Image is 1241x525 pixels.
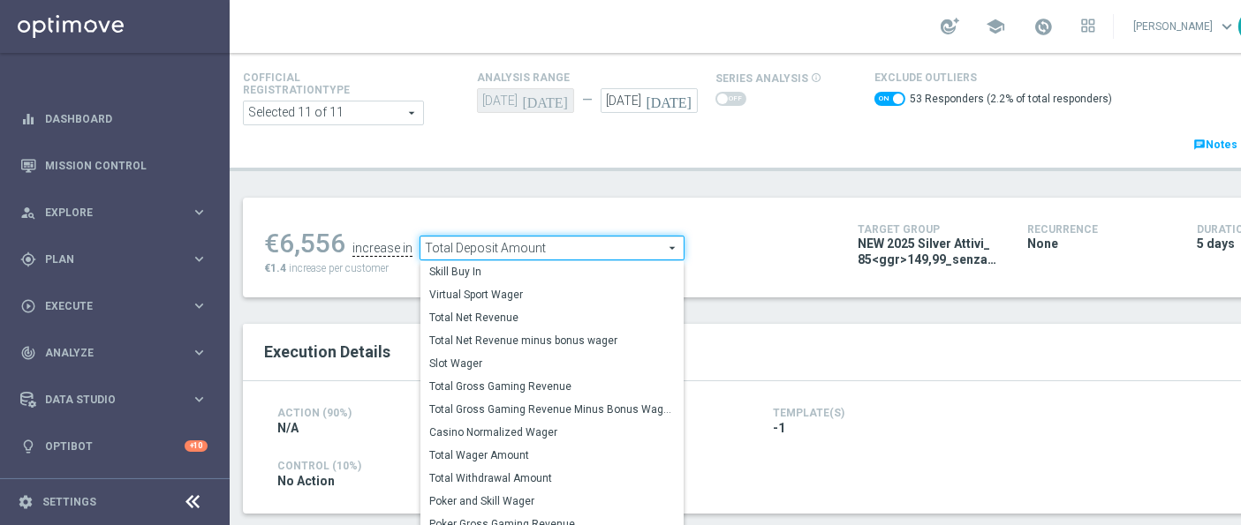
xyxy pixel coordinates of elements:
span: series analysis [715,72,808,85]
i: play_circle_outline [20,298,36,314]
div: Plan [20,251,191,267]
i: keyboard_arrow_right [191,251,208,267]
span: Execute [45,301,191,311]
h4: Action (90%) [277,407,416,419]
span: Poker and Skill Wager [429,494,675,508]
i: person_search [20,205,36,221]
div: €6,556 [264,228,345,259]
button: play_circle_outline Execute keyboard_arrow_right [19,299,208,313]
span: Total Wager Amount [429,448,675,462]
span: Total Gross Gaming Revenue [429,379,675,394]
button: equalizer Dashboard [19,112,208,126]
span: Casino Normalized Wager [429,425,675,439]
div: Explore [20,205,191,221]
i: keyboard_arrow_right [191,297,208,314]
label: 53 Responders (2.2% of total responders) [910,92,1112,107]
input: Select Date [601,88,698,113]
h4: Recurrence [1027,223,1170,236]
i: keyboard_arrow_right [191,204,208,221]
span: school [986,17,1005,36]
button: gps_fixed Plan keyboard_arrow_right [19,252,208,266]
span: None [1027,236,1058,251]
button: Mission Control [19,159,208,173]
span: Total Net Revenue minus bonus wager [429,334,675,348]
a: Mission Control [45,142,208,189]
span: Total Gross Gaming Revenue Minus Bonus Wagared [429,402,675,416]
div: — [574,93,601,108]
span: increase per customer [289,262,389,274]
div: Execute [20,298,191,314]
span: Analyze [45,348,191,358]
div: Mission Control [20,142,208,189]
span: Expert Online Expert Retail Master Online Master Retail Other and 6 more [244,101,423,124]
i: keyboard_arrow_right [191,344,208,361]
span: 5 days [1197,236,1235,251]
button: person_search Explore keyboard_arrow_right [19,206,208,220]
i: equalizer [20,111,36,127]
span: Total Withdrawal Amount [429,471,675,485]
span: N/A [277,420,299,436]
i: settings [18,494,34,510]
div: +10 [185,440,208,452]
span: No Action [277,473,335,489]
i: track_changes [20,345,36,361]
span: keyboard_arrow_down [1217,17,1237,36]
h4: Exclude Outliers [874,71,1112,84]
i: lightbulb [20,439,36,454]
span: Explore [45,207,191,218]
div: Dashboard [20,95,208,142]
button: track_changes Analyze keyboard_arrow_right [19,346,208,360]
h4: analysis range [477,71,715,84]
button: Data Studio keyboard_arrow_right [19,393,208,407]
a: Settings [42,497,96,507]
span: Total Net Revenue [429,311,675,325]
div: increase in [352,241,412,257]
a: Optibot [45,423,185,469]
i: [DATE] [522,88,574,108]
i: keyboard_arrow_right [191,391,208,408]
i: [DATE] [646,88,698,108]
span: -1 [773,420,785,436]
h4: Target Group [858,223,1001,236]
i: gps_fixed [20,251,36,267]
span: Data Studio [45,394,191,405]
span: Skill Buy In [429,265,675,279]
span: Plan [45,254,191,265]
i: chat [1193,139,1206,151]
span: NEW 2025 Silver Attivi_ 85<ggr>149,99_senza saldo [858,236,1001,267]
div: Data Studio [20,392,191,408]
a: Dashboard [45,95,208,142]
span: Slot Wager [429,356,675,371]
span: Virtual Sport Wager [429,288,675,302]
a: [PERSON_NAME]keyboard_arrow_down [1131,13,1238,40]
span: €1.4 [264,262,286,274]
div: Analyze [20,345,191,361]
button: lightbulb Optibot +10 [19,439,208,454]
i: info_outline [811,72,821,83]
div: Optibot [20,423,208,469]
h4: Cofficial Registrationtype [243,71,393,96]
span: Execution Details [264,342,390,361]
